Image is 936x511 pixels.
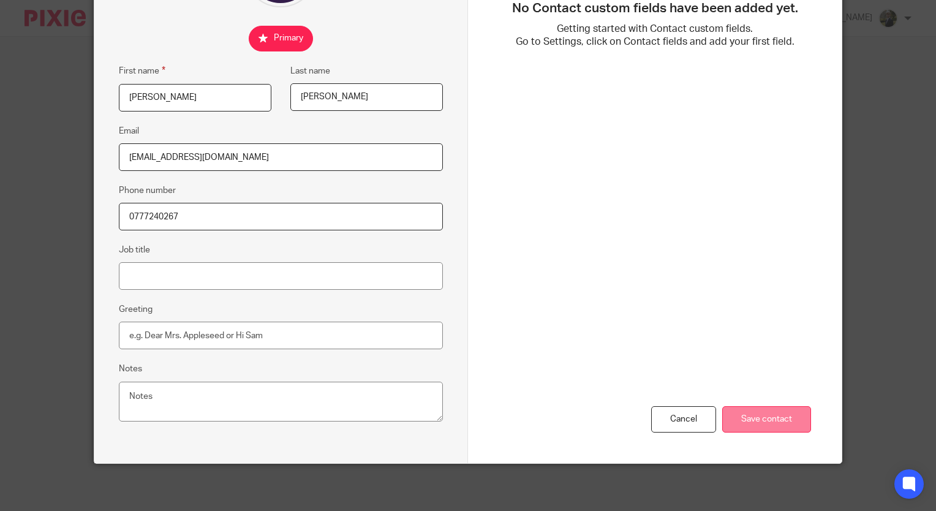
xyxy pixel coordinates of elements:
[722,406,811,433] input: Save contact
[119,322,443,349] input: e.g. Dear Mrs. Appleseed or Hi Sam
[119,125,139,137] label: Email
[651,406,716,433] div: Cancel
[119,64,165,78] label: First name
[119,244,150,256] label: Job title
[119,184,176,197] label: Phone number
[119,363,142,375] label: Notes
[119,303,153,316] label: Greeting
[290,65,330,77] label: Last name
[499,23,811,49] p: Getting started with Contact custom fields. Go to Settings, click on Contact fields and add your ...
[499,1,811,17] h3: No Contact custom fields have been added yet.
